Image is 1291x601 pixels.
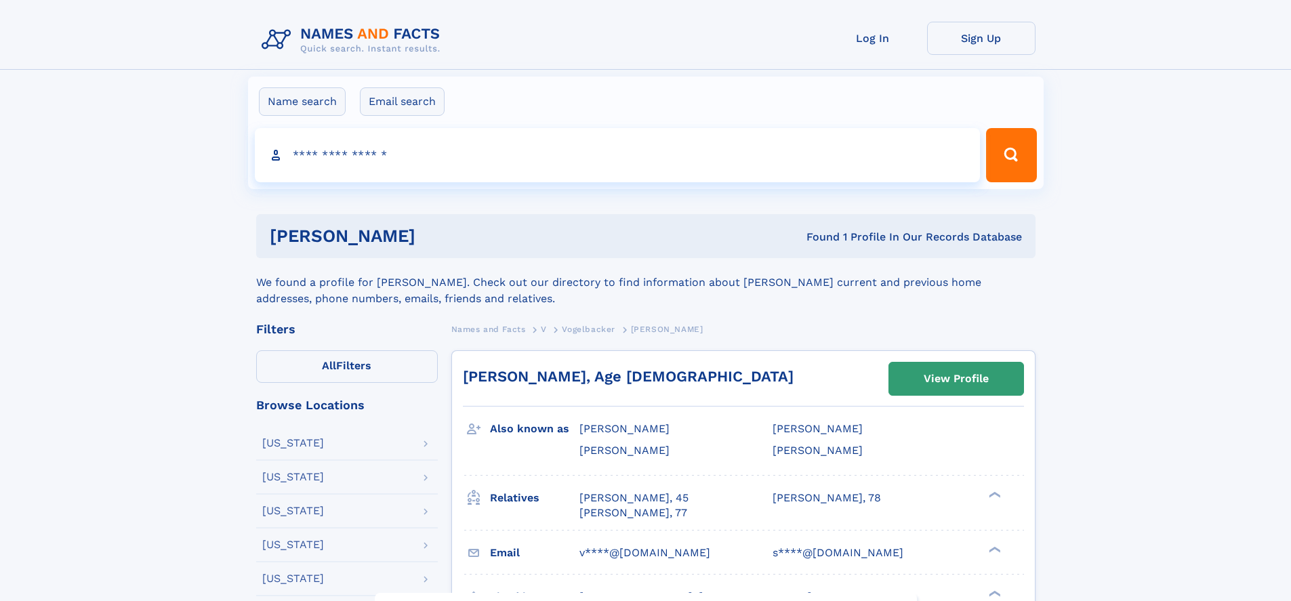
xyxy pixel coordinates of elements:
div: Filters [256,323,438,335]
div: [US_STATE] [262,438,324,449]
a: [PERSON_NAME], 45 [579,491,689,505]
div: [US_STATE] [262,539,324,550]
span: [PERSON_NAME] [579,422,670,435]
div: [US_STATE] [262,505,324,516]
img: Logo Names and Facts [256,22,451,58]
div: Browse Locations [256,399,438,411]
a: [PERSON_NAME], 78 [773,491,881,505]
h3: Relatives [490,486,579,510]
a: View Profile [889,362,1023,395]
div: ❯ [985,490,1002,499]
div: Found 1 Profile In Our Records Database [611,230,1022,245]
a: Vogelbacker [562,320,615,337]
div: ❯ [985,589,1002,598]
input: search input [255,128,981,182]
div: [US_STATE] [262,472,324,482]
h1: [PERSON_NAME] [270,228,611,245]
a: Sign Up [927,22,1036,55]
label: Email search [360,87,445,116]
span: [PERSON_NAME] [631,325,703,334]
a: Names and Facts [451,320,526,337]
span: V [541,325,547,334]
a: [PERSON_NAME], 77 [579,505,687,520]
div: View Profile [924,363,989,394]
span: [PERSON_NAME] [773,422,863,435]
label: Filters [256,350,438,383]
h3: Email [490,541,579,564]
span: Vogelbacker [562,325,615,334]
a: Log In [819,22,927,55]
div: ❯ [985,545,1002,554]
span: All [322,359,336,372]
label: Name search [259,87,346,116]
span: [PERSON_NAME] [579,444,670,457]
span: [PERSON_NAME] [773,444,863,457]
h3: Also known as [490,417,579,440]
div: [US_STATE] [262,573,324,584]
button: Search Button [986,128,1036,182]
a: V [541,320,547,337]
a: [PERSON_NAME], Age [DEMOGRAPHIC_DATA] [463,368,794,385]
div: We found a profile for [PERSON_NAME]. Check out our directory to find information about [PERSON_N... [256,258,1036,307]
